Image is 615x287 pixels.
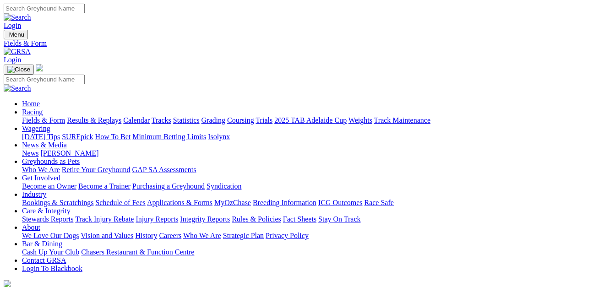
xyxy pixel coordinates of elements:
a: Wagering [22,125,50,132]
a: Privacy Policy [266,232,309,239]
a: Weights [348,116,372,124]
a: Contact GRSA [22,256,66,264]
a: Syndication [207,182,241,190]
div: News & Media [22,149,611,157]
a: Home [22,100,40,108]
a: [PERSON_NAME] [40,149,98,157]
a: Race Safe [364,199,393,206]
a: Results & Replays [67,116,121,124]
a: Fields & Form [22,116,65,124]
a: Purchasing a Greyhound [132,182,205,190]
div: Greyhounds as Pets [22,166,611,174]
img: Close [7,66,30,73]
img: Search [4,84,31,92]
a: Integrity Reports [180,215,230,223]
a: Statistics [173,116,200,124]
img: Search [4,13,31,22]
a: Minimum Betting Limits [132,133,206,141]
a: Retire Your Greyhound [62,166,131,173]
a: Stewards Reports [22,215,73,223]
input: Search [4,75,85,84]
a: Vision and Values [81,232,133,239]
a: Stay On Track [318,215,360,223]
a: Injury Reports [136,215,178,223]
input: Search [4,4,85,13]
span: Menu [9,31,24,38]
a: 2025 TAB Adelaide Cup [274,116,347,124]
a: Isolynx [208,133,230,141]
a: How To Bet [95,133,131,141]
a: News [22,149,38,157]
a: We Love Our Dogs [22,232,79,239]
div: Bar & Dining [22,248,611,256]
a: Login [4,22,21,29]
a: [DATE] Tips [22,133,60,141]
a: Who We Are [183,232,221,239]
a: ICG Outcomes [318,199,362,206]
img: GRSA [4,48,31,56]
a: Greyhounds as Pets [22,157,80,165]
a: Chasers Restaurant & Function Centre [81,248,194,256]
div: Industry [22,199,611,207]
a: Grading [201,116,225,124]
a: Trials [256,116,272,124]
a: Care & Integrity [22,207,71,215]
button: Toggle navigation [4,30,28,39]
a: MyOzChase [214,199,251,206]
img: logo-grsa-white.png [36,64,43,71]
a: Industry [22,190,46,198]
button: Toggle navigation [4,65,34,75]
div: Racing [22,116,611,125]
a: Racing [22,108,43,116]
a: Login [4,56,21,64]
a: Breeding Information [253,199,316,206]
a: Become an Owner [22,182,76,190]
a: SUREpick [62,133,93,141]
a: Login To Blackbook [22,265,82,272]
a: Cash Up Your Club [22,248,79,256]
a: GAP SA Assessments [132,166,196,173]
a: Fact Sheets [283,215,316,223]
a: Coursing [227,116,254,124]
div: Get Involved [22,182,611,190]
a: History [135,232,157,239]
a: Careers [159,232,181,239]
a: Who We Are [22,166,60,173]
a: About [22,223,40,231]
a: Get Involved [22,174,60,182]
a: Bookings & Scratchings [22,199,93,206]
div: About [22,232,611,240]
a: Become a Trainer [78,182,131,190]
a: Track Injury Rebate [75,215,134,223]
a: Bar & Dining [22,240,62,248]
a: Strategic Plan [223,232,264,239]
a: Track Maintenance [374,116,430,124]
a: Tracks [152,116,171,124]
a: News & Media [22,141,67,149]
a: Rules & Policies [232,215,281,223]
a: Fields & Form [4,39,611,48]
div: Care & Integrity [22,215,611,223]
a: Applications & Forms [147,199,212,206]
div: Wagering [22,133,611,141]
a: Calendar [123,116,150,124]
a: Schedule of Fees [95,199,145,206]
